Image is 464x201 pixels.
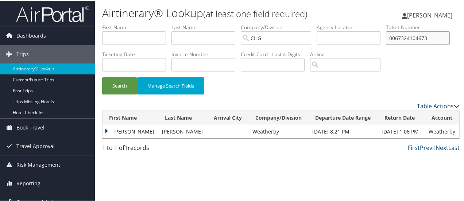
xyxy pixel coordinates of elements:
[309,110,378,124] th: Departure Date Range: activate to sort column ascending
[203,7,308,19] small: (at least one field required)
[103,124,158,138] td: [PERSON_NAME]
[432,143,436,151] a: 1
[420,143,432,151] a: Prev
[448,143,460,151] a: Last
[171,50,241,57] label: Invoice Number
[417,101,460,109] a: Table Actions
[407,11,452,19] span: [PERSON_NAME]
[171,23,241,30] label: Last Name
[102,77,137,94] button: Search
[16,5,89,22] img: airportal-logo.png
[241,50,310,57] label: Credit Card - Last 4 Digits
[425,110,459,124] th: Account: activate to sort column ascending
[408,143,420,151] a: First
[16,26,46,44] span: Dashboards
[16,155,60,173] span: Risk Management
[425,124,459,138] td: Weatherby
[102,143,183,155] div: 1 to 1 of records
[402,4,460,26] a: [PERSON_NAME]
[16,174,40,192] span: Reporting
[158,110,207,124] th: Last Name: activate to sort column ascending
[241,23,317,30] label: Company/Division
[102,23,171,30] label: First Name
[378,110,425,124] th: Return Date: activate to sort column ascending
[309,124,378,138] td: [DATE] 8:21 PM
[386,23,455,30] label: Ticket Number
[207,110,249,124] th: Arrival City: activate to sort column ascending
[436,143,448,151] a: Next
[249,110,309,124] th: Company/Division
[310,50,386,57] label: Airline
[16,45,29,63] span: Trips
[16,136,55,155] span: Travel Approval
[137,77,204,94] button: Manage Search Fields
[249,124,309,138] td: Weatherby
[102,50,171,57] label: Ticketing Date
[124,143,128,151] span: 1
[378,124,425,138] td: [DATE] 1:06 PM
[158,124,207,138] td: [PERSON_NAME]
[16,118,45,136] span: Book Travel
[103,110,158,124] th: First Name: activate to sort column ascending
[317,23,386,30] label: Agency Locator
[102,5,340,20] h1: Airtinerary® Lookup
